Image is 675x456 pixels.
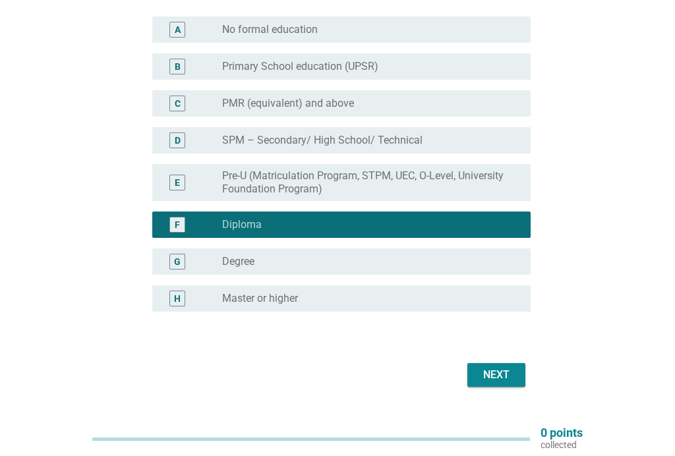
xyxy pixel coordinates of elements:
[222,255,254,268] label: Degree
[222,23,318,36] label: No formal education
[222,134,423,147] label: SPM – Secondary/ High School/ Technical
[174,292,181,306] div: H
[467,363,525,387] button: Next
[175,134,181,148] div: D
[175,60,181,74] div: B
[175,23,181,37] div: A
[478,367,515,383] div: Next
[175,97,181,111] div: C
[175,218,180,232] div: F
[222,292,298,305] label: Master or higher
[222,169,510,196] label: Pre-U (Matriculation Program, STPM, UEC, O-Level, University Foundation Program)
[222,97,354,110] label: PMR (equivalent) and above
[222,60,378,73] label: Primary School education (UPSR)
[541,427,583,439] p: 0 points
[175,176,180,190] div: E
[541,439,583,451] p: collected
[174,255,181,269] div: G
[222,218,262,231] label: Diploma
